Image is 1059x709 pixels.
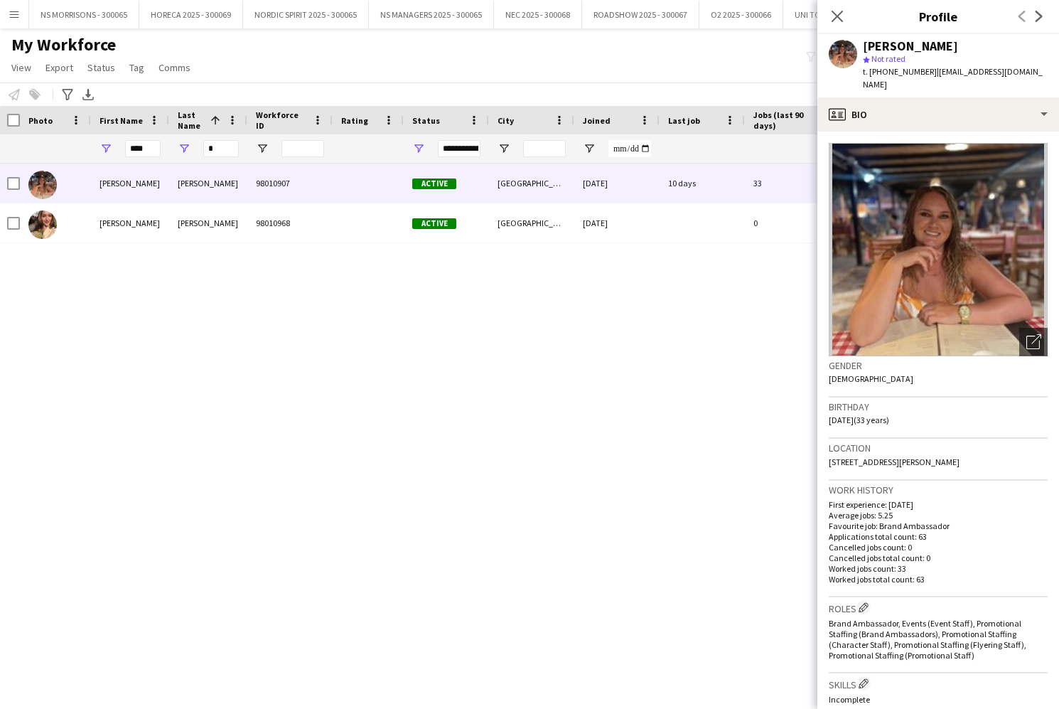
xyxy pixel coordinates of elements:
h3: Gender [829,359,1048,372]
p: Cancelled jobs count: 0 [829,542,1048,553]
div: [PERSON_NAME] [169,164,247,203]
a: Comms [153,58,196,77]
a: Tag [124,58,150,77]
div: [PERSON_NAME] [863,40,958,53]
div: [PERSON_NAME] [169,203,247,242]
img: Emma Moran [28,210,57,239]
a: View [6,58,37,77]
span: Status [87,61,115,74]
span: [STREET_ADDRESS][PERSON_NAME] [829,457,959,467]
button: Open Filter Menu [256,142,269,155]
div: [PERSON_NAME] [91,203,169,242]
h3: Profile [817,7,1059,26]
div: 10 days [660,164,745,203]
button: Open Filter Menu [498,142,510,155]
span: Active [412,218,456,229]
a: Status [82,58,121,77]
span: My Workforce [11,34,116,55]
div: [PERSON_NAME] [91,164,169,203]
span: Not rated [871,53,905,64]
input: Joined Filter Input [608,140,651,157]
span: | [EMAIL_ADDRESS][DOMAIN_NAME] [863,66,1043,90]
p: Average jobs: 5.25 [829,510,1048,521]
div: [DATE] [574,203,660,242]
button: NS MANAGERS 2025 - 300065 [369,1,494,28]
span: Brand Ambassador, Events (Event Staff), Promotional Staffing (Brand Ambassadors), Promotional Sta... [829,618,1026,661]
div: 98010968 [247,203,333,242]
button: UNI TOUR - 300067 [783,1,874,28]
button: NORDIC SPIRIT 2025 - 300065 [243,1,369,28]
span: Jobs (last 90 days) [753,110,812,131]
p: First experience: [DATE] [829,499,1048,510]
span: Joined [583,115,611,126]
h3: Location [829,442,1048,454]
span: Export [45,61,73,74]
span: Comms [158,61,190,74]
span: First Name [100,115,143,126]
input: First Name Filter Input [125,140,161,157]
button: O2 2025 - 300066 [699,1,783,28]
app-action-btn: Export XLSX [80,86,97,103]
input: Workforce ID Filter Input [281,140,324,157]
span: City [498,115,514,126]
span: t. [PHONE_NUMBER] [863,66,937,77]
span: Photo [28,115,53,126]
img: Emma Mcangus [28,171,57,199]
div: [GEOGRAPHIC_DATA] [489,164,574,203]
button: Open Filter Menu [178,142,190,155]
span: [DEMOGRAPHIC_DATA] [829,373,913,384]
p: Incomplete [829,694,1048,705]
p: Applications total count: 63 [829,531,1048,542]
div: Open photos pop-in [1019,328,1048,356]
p: Worked jobs total count: 63 [829,574,1048,585]
div: Bio [817,97,1059,132]
button: Open Filter Menu [100,142,112,155]
p: Favourite job: Brand Ambassador [829,521,1048,531]
app-action-btn: Advanced filters [59,86,76,103]
button: ROADSHOW 2025 - 300067 [582,1,699,28]
div: 98010907 [247,164,333,203]
h3: Work history [829,484,1048,496]
span: Last job [668,115,700,126]
button: Open Filter Menu [583,142,596,155]
h3: Roles [829,600,1048,615]
button: NS MORRISONS - 300065 [29,1,139,28]
h3: Birthday [829,400,1048,413]
p: Cancelled jobs total count: 0 [829,553,1048,563]
span: Workforce ID [256,110,307,131]
span: [DATE] (33 years) [829,415,889,425]
div: [DATE] [574,164,660,203]
span: Last Name [178,110,205,131]
input: Last Name Filter Input [203,140,239,157]
p: Worked jobs count: 33 [829,563,1048,574]
span: Status [412,115,440,126]
button: Open Filter Menu [412,142,425,155]
span: Active [412,178,456,189]
button: NEC 2025 - 300068 [494,1,582,28]
div: 0 [745,203,837,242]
button: HORECA 2025 - 300069 [139,1,243,28]
img: Crew avatar or photo [829,143,1048,356]
div: [GEOGRAPHIC_DATA] [489,203,574,242]
div: 33 [745,164,837,203]
h3: Skills [829,676,1048,691]
a: Export [40,58,79,77]
span: View [11,61,31,74]
span: Rating [341,115,368,126]
input: City Filter Input [523,140,566,157]
span: Tag [129,61,144,74]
